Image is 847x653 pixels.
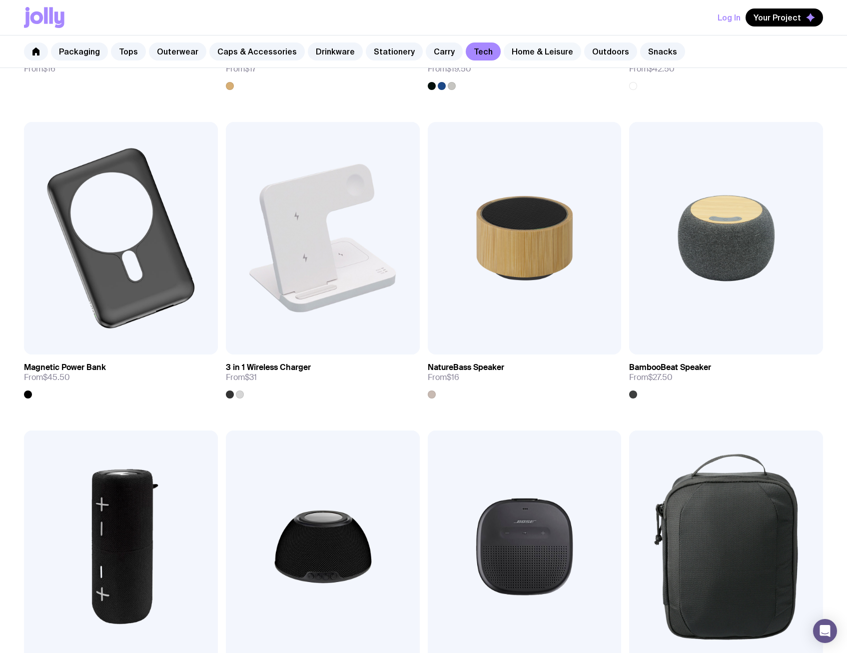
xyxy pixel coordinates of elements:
a: Home & Leisure [504,42,581,60]
span: From [226,372,257,382]
h3: Magnetic Power Bank [24,362,106,372]
span: Your Project [754,12,801,22]
a: Caps & Accessories [209,42,305,60]
a: Drinkware [308,42,363,60]
span: From [428,64,471,74]
a: 3 in 1 Wireless ChargerFrom$31 [226,354,420,398]
span: $16 [447,372,459,382]
a: Magnetic Power BankFrom$45.50 [24,354,218,398]
a: BambooBeat SpeakerFrom$27.50 [629,354,823,398]
a: Stationery [366,42,423,60]
a: Snacks [640,42,685,60]
a: Outdoors [584,42,637,60]
span: $16 [43,63,55,74]
span: $42.50 [648,63,675,74]
a: Packaging [51,42,108,60]
a: Tech [466,42,501,60]
span: $17 [245,63,256,74]
span: $27.50 [648,372,673,382]
h3: NatureBass Speaker [428,362,504,372]
span: From [226,64,256,74]
button: Log In [718,8,741,26]
span: From [24,372,70,382]
a: Outerwear [149,42,206,60]
h3: 3 in 1 Wireless Charger [226,362,311,372]
span: $45.50 [43,372,70,382]
a: Tops [111,42,146,60]
a: Carry [426,42,463,60]
span: $31 [245,372,257,382]
span: From [428,372,459,382]
button: Your Project [746,8,823,26]
span: $19.50 [447,63,471,74]
span: From [629,64,675,74]
span: From [629,372,673,382]
div: Open Intercom Messenger [813,619,837,643]
span: From [24,64,55,74]
a: NatureBass SpeakerFrom$16 [428,354,622,398]
h3: BambooBeat Speaker [629,362,711,372]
